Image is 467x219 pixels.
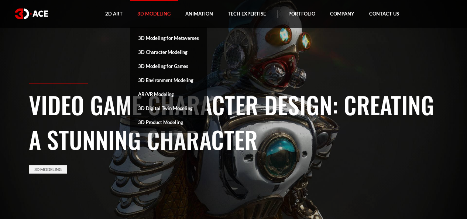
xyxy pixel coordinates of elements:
a: 3D Modeling for Metaverses [130,31,207,45]
a: 3D Digital Twin Modeling [130,101,207,115]
img: logo white [15,8,48,19]
a: 3D Environment Modeling [130,73,207,87]
a: 3D Modeling for Games [130,59,207,73]
a: AR/VR Modeling [130,87,207,101]
h1: Video Game Character Design: Creating a Stunning Character [29,87,439,157]
a: 3D Character Modeling [130,45,207,59]
a: 3D Modeling [29,165,67,174]
a: 3D Product Modeling [130,115,207,129]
